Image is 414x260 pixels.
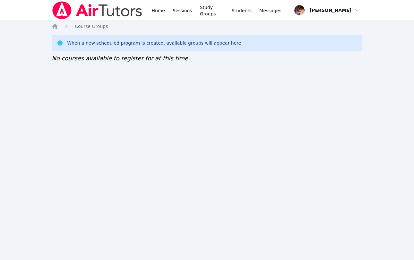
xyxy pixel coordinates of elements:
[52,1,142,19] img: Air Tutors
[259,7,281,14] span: Messages
[75,24,108,29] span: Course Groups
[52,55,190,62] span: No courses available to register for at this time.
[67,40,243,46] div: When a new scheduled program is created, available groups will appear here.
[52,23,362,30] nav: Breadcrumb
[75,23,108,30] a: Course Groups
